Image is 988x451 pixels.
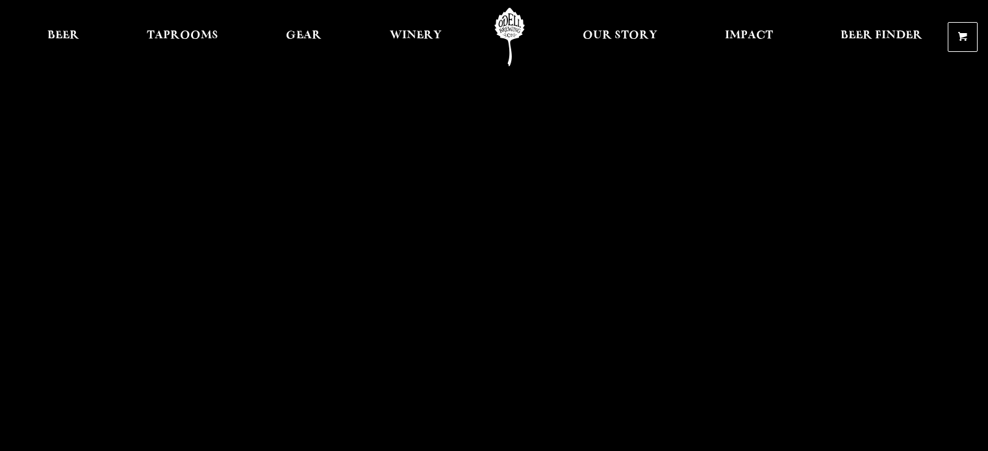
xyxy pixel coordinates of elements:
span: Beer Finder [841,30,922,41]
span: Our Story [583,30,657,41]
a: Beer [39,8,88,66]
a: Beer Finder [832,8,931,66]
a: Gear [277,8,330,66]
a: Winery [381,8,450,66]
span: Impact [725,30,773,41]
span: Winery [390,30,442,41]
a: Taprooms [138,8,227,66]
span: Gear [286,30,322,41]
a: Odell Home [485,8,534,66]
a: Our Story [574,8,666,66]
span: Beer [47,30,79,41]
span: Taprooms [147,30,218,41]
a: Impact [716,8,781,66]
